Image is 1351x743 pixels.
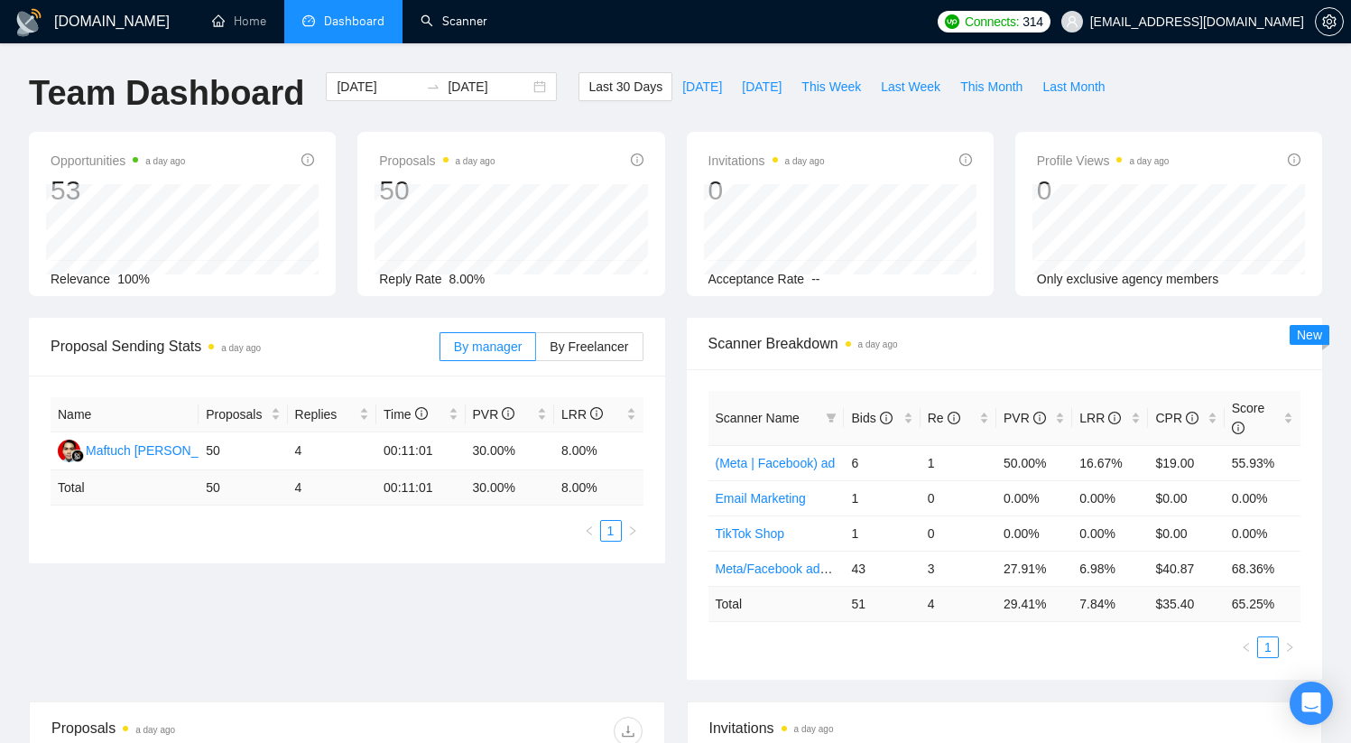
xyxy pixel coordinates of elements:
div: 50 [379,173,495,208]
button: left [578,520,600,542]
a: TikTok Shop [716,526,785,541]
span: info-circle [590,407,603,420]
span: LRR [1079,411,1121,425]
span: Invitations [709,717,1300,739]
td: 0 [921,515,996,551]
img: MR [58,440,80,462]
td: 0.00% [1225,515,1300,551]
td: 0 [921,480,996,515]
span: download [615,724,642,738]
td: 27.91% [996,551,1072,586]
div: Maftuch [PERSON_NAME] [86,441,238,460]
span: By Freelancer [550,339,628,354]
td: 1 [844,515,920,551]
button: [DATE] [672,72,732,101]
span: user [1066,15,1078,28]
td: 7.84 % [1072,586,1148,621]
td: 4 [288,432,376,470]
span: Opportunities [51,150,185,172]
span: info-circle [1033,412,1046,424]
button: This Week [791,72,871,101]
span: left [1241,642,1252,653]
span: right [627,525,638,536]
span: info-circle [631,153,643,166]
span: Scanner Breakdown [708,332,1301,355]
button: [DATE] [732,72,791,101]
td: $0.00 [1148,480,1224,515]
span: info-circle [948,412,960,424]
button: Last Week [871,72,950,101]
td: 50.00% [996,445,1072,480]
div: Open Intercom Messenger [1290,682,1333,725]
span: By manager [454,339,522,354]
div: 0 [1037,173,1170,208]
td: 51 [844,586,920,621]
li: Previous Page [1235,636,1257,658]
td: 4 [288,470,376,506]
td: 65.25 % [1225,586,1300,621]
td: 50 [199,432,287,470]
span: 314 [1023,12,1042,32]
span: info-circle [301,153,314,166]
span: Bids [851,411,892,425]
td: $ 35.40 [1148,586,1224,621]
span: info-circle [1232,422,1245,434]
td: $40.87 [1148,551,1224,586]
span: Re [928,411,960,425]
li: 1 [600,520,622,542]
span: PVR [1004,411,1046,425]
time: a day ago [794,724,834,734]
li: 1 [1257,636,1279,658]
td: 6 [844,445,920,480]
span: filter [826,413,837,423]
time: a day ago [456,156,495,166]
td: 50 [199,470,287,506]
button: right [1279,636,1300,658]
span: New [1297,328,1322,342]
a: (Meta | Facebook) ad [716,456,836,470]
td: $0.00 [1148,515,1224,551]
a: MRMaftuch [PERSON_NAME] [58,442,238,457]
td: 0.00% [1225,480,1300,515]
span: This Week [801,77,861,97]
td: Total [51,470,199,506]
td: $19.00 [1148,445,1224,480]
time: a day ago [221,343,261,353]
td: 29.41 % [996,586,1072,621]
span: filter [822,404,840,432]
button: Last 30 Days [578,72,672,101]
td: 8.00% [554,432,643,470]
span: Time [384,407,427,422]
button: left [1235,636,1257,658]
span: Dashboard [324,14,384,29]
span: Last 30 Days [588,77,662,97]
img: logo [14,8,43,37]
span: Last Month [1042,77,1105,97]
span: CPR [1155,411,1198,425]
td: 1 [921,445,996,480]
td: 0.00% [996,480,1072,515]
td: 8.00 % [554,470,643,506]
td: 0.00% [996,515,1072,551]
span: Proposals [379,150,495,172]
td: 55.93% [1225,445,1300,480]
img: upwork-logo.png [945,14,959,29]
li: Next Page [1279,636,1300,658]
span: Proposal Sending Stats [51,335,440,358]
td: 6.98% [1072,551,1148,586]
td: 30.00% [466,432,554,470]
button: setting [1315,7,1344,36]
span: 100% [117,272,150,286]
td: 0.00% [1072,480,1148,515]
button: Last Month [1032,72,1115,101]
time: a day ago [785,156,825,166]
span: info-circle [1186,412,1198,424]
span: Profile Views [1037,150,1170,172]
a: searchScanner [421,14,487,29]
td: 00:11:01 [376,470,465,506]
span: Invitations [708,150,825,172]
span: setting [1316,14,1343,29]
th: Replies [288,397,376,432]
td: 3 [921,551,996,586]
span: to [426,79,440,94]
